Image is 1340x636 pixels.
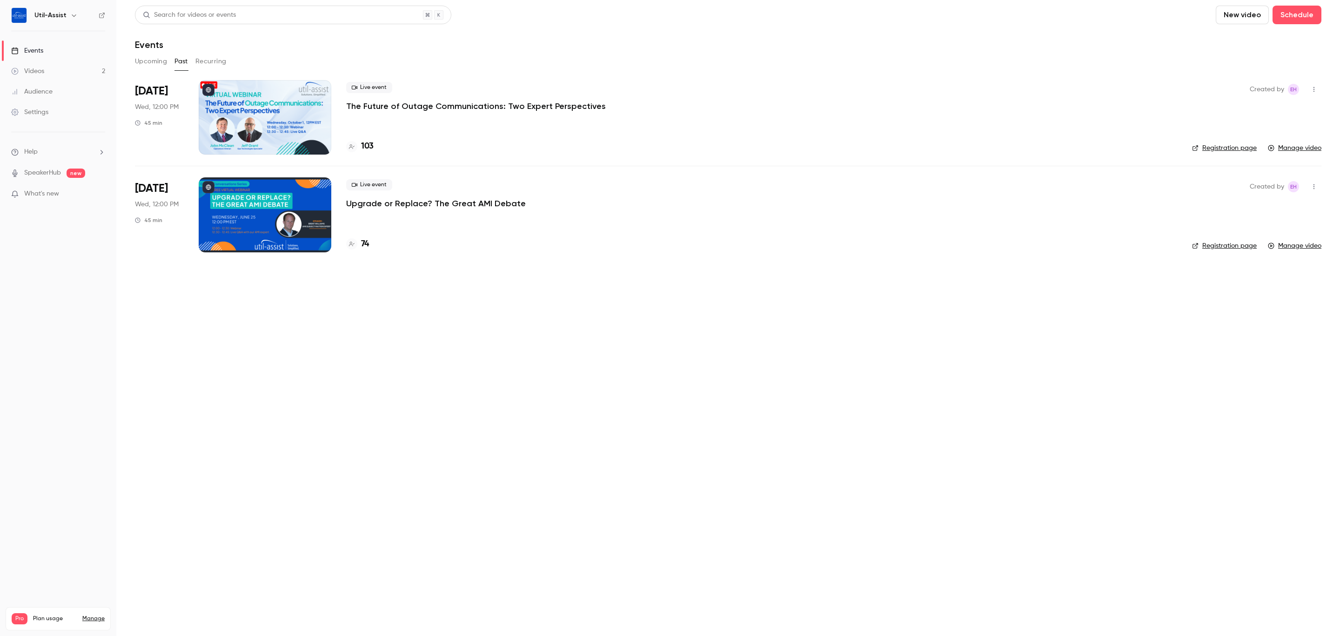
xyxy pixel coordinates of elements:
h1: Events [135,39,163,50]
a: Registration page [1192,241,1257,250]
a: SpeakerHub [24,168,61,178]
div: Settings [11,108,48,117]
span: Created by [1250,181,1284,192]
button: Upcoming [135,54,167,69]
h4: 103 [361,140,374,153]
a: Manage video [1268,143,1321,153]
a: Manage [82,615,105,622]
span: What's new [24,189,59,199]
div: Events [11,46,43,55]
span: Help [24,147,38,157]
span: Wed, 12:00 PM [135,200,179,209]
span: EH [1290,181,1297,192]
div: 45 min [135,217,162,224]
div: Jun 25 Wed, 12:00 PM (America/Toronto) [135,177,184,252]
span: [DATE] [135,84,168,99]
button: New video [1216,6,1269,24]
a: The Future of Outage Communications: Two Expert Perspectives [346,101,606,112]
span: EH [1290,84,1297,95]
h4: 74 [361,238,369,250]
div: Oct 1 Wed, 12:00 PM (America/Toronto) [135,80,184,155]
button: Past [174,54,188,69]
span: new [67,169,85,178]
span: Emily Henderson [1288,181,1299,192]
a: Manage video [1268,241,1321,250]
img: Util-Assist [12,8,27,23]
span: Created by [1250,84,1284,95]
div: Videos [11,67,44,76]
span: [DATE] [135,181,168,196]
span: Live event [346,179,392,190]
h6: Util-Assist [34,11,67,20]
a: Registration page [1192,143,1257,153]
button: Recurring [195,54,227,69]
span: Plan usage [33,615,77,622]
span: Pro [12,613,27,624]
span: Wed, 12:00 PM [135,102,179,112]
div: 45 min [135,119,162,127]
a: 103 [346,140,374,153]
a: 74 [346,238,369,250]
div: Audience [11,87,53,96]
a: Upgrade or Replace? The Great AMI Debate [346,198,526,209]
li: help-dropdown-opener [11,147,105,157]
span: Emily Henderson [1288,84,1299,95]
span: Live event [346,82,392,93]
div: Search for videos or events [143,10,236,20]
button: Schedule [1273,6,1321,24]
